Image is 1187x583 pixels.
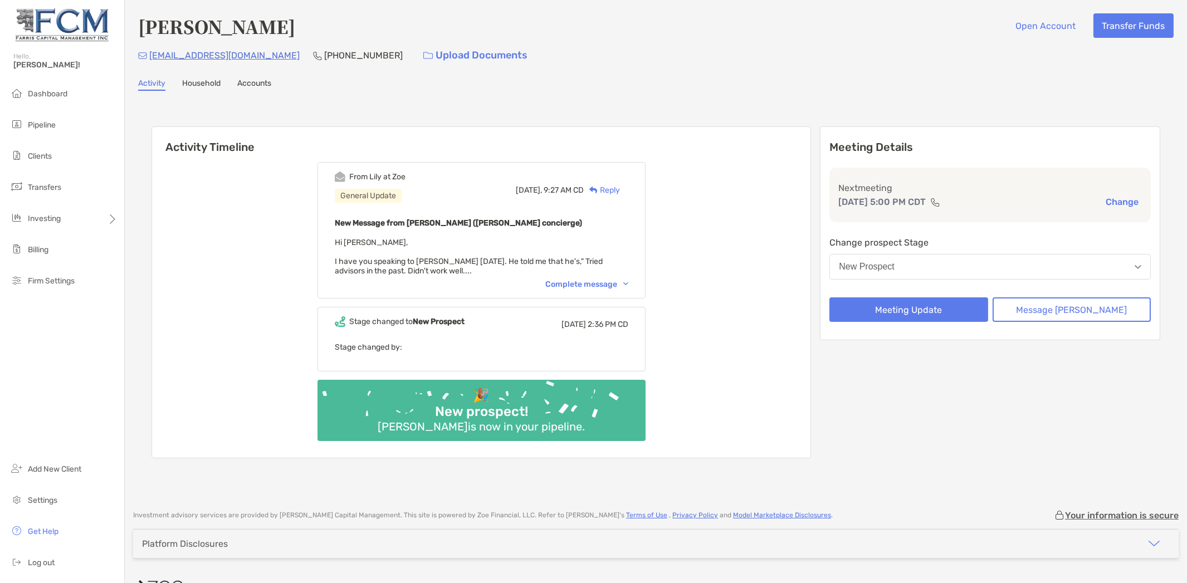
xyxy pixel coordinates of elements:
[28,527,58,536] span: Get Help
[133,511,833,520] p: Investment advisory services are provided by [PERSON_NAME] Capital Management . This site is powe...
[349,317,465,326] div: Stage changed to
[584,184,620,196] div: Reply
[335,189,402,203] div: General Update
[416,43,535,67] a: Upload Documents
[28,183,61,192] span: Transfers
[10,86,23,100] img: dashboard icon
[28,496,57,505] span: Settings
[138,52,147,59] img: Email Icon
[993,297,1151,322] button: Message [PERSON_NAME]
[10,211,23,224] img: investing icon
[10,555,23,569] img: logout icon
[829,254,1151,280] button: New Prospect
[10,117,23,131] img: pipeline icon
[335,218,582,228] b: New Message from [PERSON_NAME] ([PERSON_NAME] concierge)
[561,320,586,329] span: [DATE]
[733,511,831,519] a: Model Marketplace Disclosures
[545,280,628,289] div: Complete message
[413,317,465,326] b: New Prospect
[324,48,403,62] p: [PHONE_NUMBER]
[10,149,23,162] img: clients icon
[468,388,494,404] div: 🎉
[1065,510,1179,521] p: Your information is secure
[335,316,345,327] img: Event icon
[13,4,111,45] img: Zoe Logo
[838,181,1142,195] p: Next meeting
[1147,537,1161,550] img: icon arrow
[839,262,895,272] div: New Prospect
[28,120,56,130] span: Pipeline
[138,13,295,39] h4: [PERSON_NAME]
[237,79,271,91] a: Accounts
[28,151,52,161] span: Clients
[335,172,345,182] img: Event icon
[373,420,589,433] div: [PERSON_NAME] is now in your pipeline.
[13,60,118,70] span: [PERSON_NAME]!
[10,462,23,475] img: add_new_client icon
[516,185,542,195] span: [DATE],
[349,172,406,182] div: From Lily at Zoe
[28,464,81,474] span: Add New Client
[138,79,165,91] a: Activity
[829,236,1151,249] p: Change prospect Stage
[623,282,628,286] img: Chevron icon
[10,493,23,506] img: settings icon
[28,276,75,286] span: Firm Settings
[10,524,23,537] img: get-help icon
[182,79,221,91] a: Household
[28,558,55,567] span: Log out
[589,187,598,194] img: Reply icon
[1093,13,1174,38] button: Transfer Funds
[10,273,23,287] img: firm-settings icon
[626,511,667,519] a: Terms of Use
[1135,265,1141,269] img: Open dropdown arrow
[10,242,23,256] img: billing icon
[588,320,628,329] span: 2:36 PM CD
[838,195,926,209] p: [DATE] 5:00 PM CDT
[28,89,67,99] span: Dashboard
[930,198,940,207] img: communication type
[10,180,23,193] img: transfers icon
[28,245,48,254] span: Billing
[544,185,584,195] span: 9:27 AM CD
[672,511,718,519] a: Privacy Policy
[317,380,646,432] img: Confetti
[1007,13,1085,38] button: Open Account
[335,238,603,276] span: Hi [PERSON_NAME], I have you speaking to [PERSON_NAME] [DATE]. He told me that he's," Tried advis...
[142,538,228,549] div: Platform Disclosures
[829,140,1151,154] p: Meeting Details
[313,51,322,60] img: Phone Icon
[335,340,628,354] p: Stage changed by:
[152,127,810,154] h6: Activity Timeline
[829,297,988,322] button: Meeting Update
[431,404,533,420] div: New prospect!
[1102,196,1142,208] button: Change
[149,48,300,62] p: [EMAIL_ADDRESS][DOMAIN_NAME]
[28,214,61,223] span: Investing
[423,52,433,60] img: button icon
